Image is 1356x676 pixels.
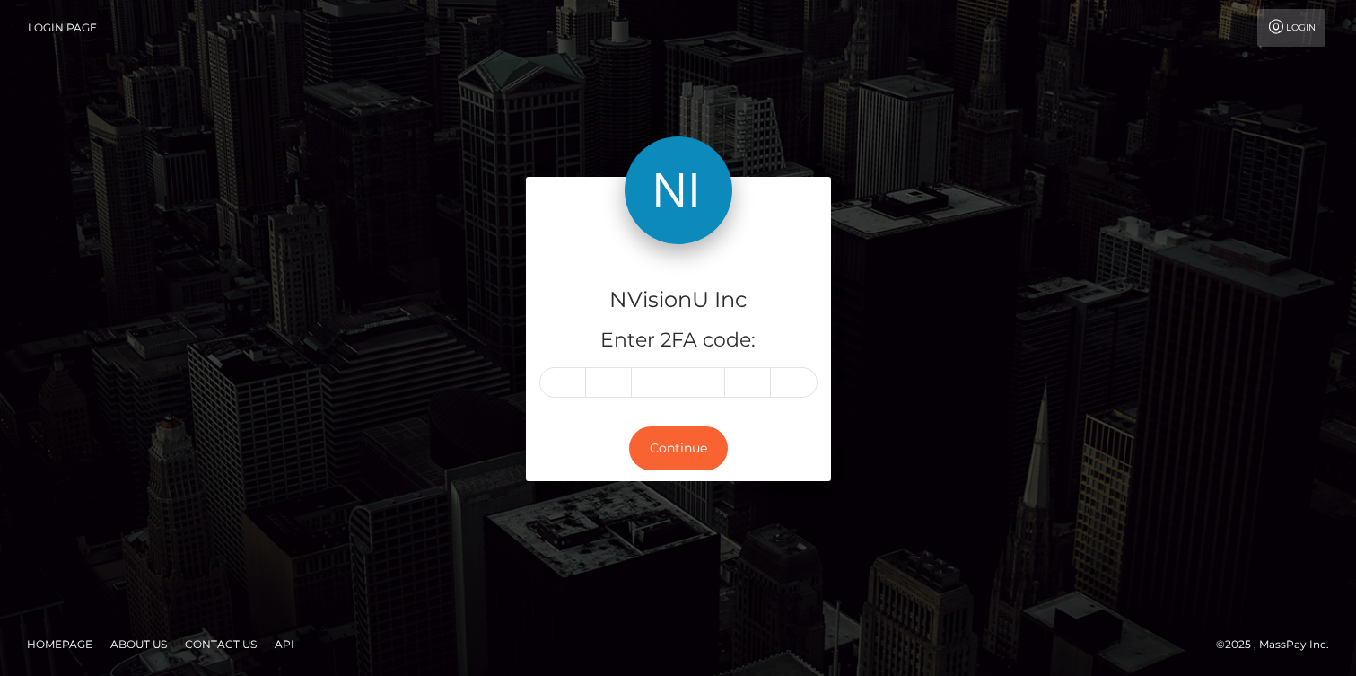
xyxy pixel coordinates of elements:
h5: Enter 2FA code: [539,327,818,355]
a: Homepage [20,630,100,658]
a: Login Page [28,9,97,47]
div: © 2025 , MassPay Inc. [1216,635,1343,654]
a: API [267,630,302,658]
a: Login [1257,9,1325,47]
a: About Us [103,630,174,658]
button: Continue [629,426,728,470]
img: NVisionU Inc [625,136,732,244]
h4: NVisionU Inc [539,285,818,316]
a: Contact Us [178,630,264,658]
